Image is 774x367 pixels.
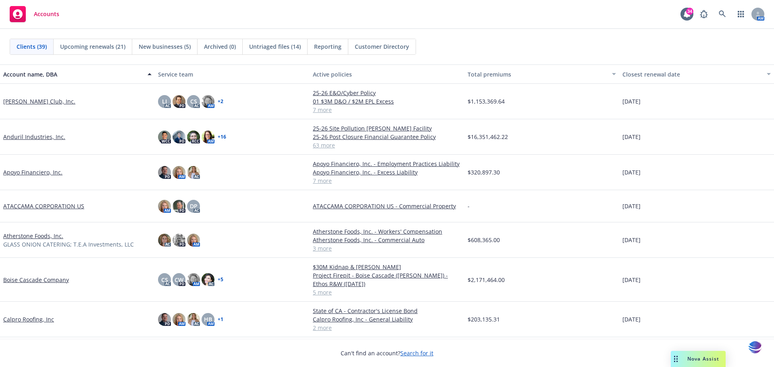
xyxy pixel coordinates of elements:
span: [DATE] [622,168,641,176]
div: Total premiums [468,70,607,79]
span: - [468,202,470,210]
span: $320,897.30 [468,168,500,176]
a: Apoyo Financiero, Inc. [3,168,62,176]
span: CS [190,97,197,106]
a: 25-26 Site Pollution [PERSON_NAME] Facility [313,124,461,133]
span: [DATE] [622,315,641,323]
span: Nova Assist [687,355,719,362]
span: [DATE] [622,97,641,106]
span: [DATE] [622,236,641,244]
img: photo [158,234,171,247]
button: Active policies [310,64,464,84]
a: 01 $3M D&O / $2M EPL Excess [313,97,461,106]
a: $30M Kidnap & [PERSON_NAME] [313,263,461,271]
a: ATACCAMA CORPORATION US [3,202,84,210]
button: Closest renewal date [619,64,774,84]
span: [DATE] [622,133,641,141]
a: Atherstone Foods, Inc. - Workers' Compensation [313,227,461,236]
span: GLASS ONION CATERING; T.E.A Investments, LLC [3,240,134,249]
a: Apoyo Financiero, Inc. - Employment Practices Liability [313,160,461,168]
span: Customer Directory [355,42,409,51]
img: photo [202,95,214,108]
button: Total premiums [464,64,619,84]
button: Service team [155,64,310,84]
div: Service team [158,70,306,79]
a: 25-26 Post Closure Financial Guarantee Policy [313,133,461,141]
div: Active policies [313,70,461,79]
a: 25-26 E&O/Cyber Policy [313,89,461,97]
span: Archived (0) [204,42,236,51]
span: [DATE] [622,202,641,210]
div: Account name, DBA [3,70,143,79]
span: Clients (39) [17,42,47,51]
img: photo [173,313,185,326]
a: Report a Bug [696,6,712,22]
a: Calpro Roofing, Inc - General Liability [313,315,461,323]
a: Search for it [400,349,433,357]
a: Apoyo Financiero, Inc. - Excess Liability [313,168,461,176]
span: New businesses (5) [139,42,191,51]
span: DP [190,202,198,210]
img: photo [158,313,171,326]
a: 7 more [313,176,461,185]
a: [PERSON_NAME] Club, Inc. [3,97,75,106]
a: Project Firepit - Boise Cascade ([PERSON_NAME]) - Ethos R&W ([DATE]) [313,271,461,288]
div: 34 [686,8,693,15]
a: 5 more [313,288,461,297]
a: Atherstone Foods, Inc. - Commercial Auto [313,236,461,244]
img: photo [202,273,214,286]
img: photo [158,166,171,179]
a: ATACCAMA CORPORATION US - Commercial Property [313,202,461,210]
a: Switch app [733,6,749,22]
span: [DATE] [622,276,641,284]
span: Upcoming renewals (21) [60,42,125,51]
span: Accounts [34,11,59,17]
img: svg+xml;base64,PHN2ZyB3aWR0aD0iMzQiIGhlaWdodD0iMzQiIHZpZXdCb3g9IjAgMCAzNCAzNCIgZmlsbD0ibm9uZSIgeG... [748,340,762,355]
a: Anduril Industries, Inc. [3,133,65,141]
img: photo [173,166,185,179]
div: Drag to move [671,351,681,367]
a: State of CA - Contractor's License Bond [313,307,461,315]
span: LI [162,97,167,106]
img: photo [173,234,185,247]
img: photo [187,313,200,326]
img: photo [158,131,171,143]
a: 3 more [313,244,461,253]
a: 7 more [313,106,461,114]
img: photo [202,131,214,143]
a: Atherstone Foods, Inc. [3,232,63,240]
img: photo [173,131,185,143]
span: $203,135.31 [468,315,500,323]
span: Untriaged files (14) [249,42,301,51]
span: Can't find an account? [341,349,433,357]
span: CS [161,276,168,284]
a: + 2 [218,99,223,104]
span: $608,365.00 [468,236,500,244]
a: + 5 [218,277,223,282]
img: photo [187,131,200,143]
img: photo [173,95,185,108]
img: photo [158,200,171,213]
div: Closest renewal date [622,70,762,79]
a: 2 more [313,323,461,332]
span: $1,153,369.64 [468,97,505,106]
a: + 1 [218,317,223,322]
img: photo [187,234,200,247]
a: Boise Cascade Company [3,276,69,284]
span: Reporting [314,42,341,51]
button: Nova Assist [671,351,726,367]
span: CW [175,276,183,284]
span: $16,351,462.22 [468,133,508,141]
a: Accounts [6,3,62,25]
span: $2,171,464.00 [468,276,505,284]
img: photo [187,166,200,179]
img: photo [187,273,200,286]
a: 63 more [313,141,461,149]
a: Calpro Roofing, Inc [3,315,54,323]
